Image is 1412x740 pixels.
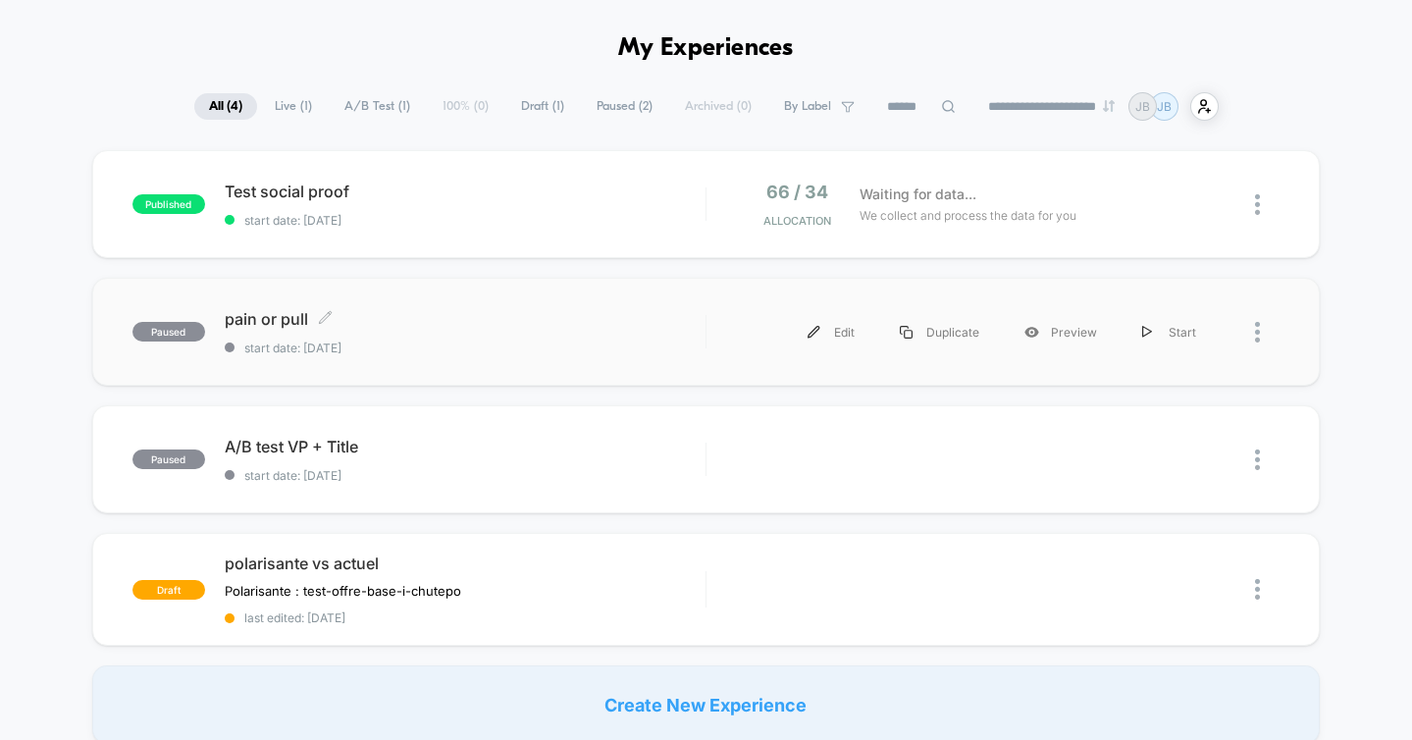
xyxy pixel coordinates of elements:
[132,322,205,342] span: paused
[1157,99,1172,114] p: JB
[225,554,706,573] span: polarisante vs actuel
[1255,322,1260,343] img: close
[784,99,831,114] span: By Label
[225,341,706,355] span: start date: [DATE]
[225,309,706,329] span: pain or pull
[582,93,667,120] span: Paused ( 2 )
[225,610,706,625] span: last edited: [DATE]
[1120,310,1219,354] div: Start
[225,182,706,201] span: Test social proof
[225,213,706,228] span: start date: [DATE]
[225,583,461,599] span: Polarisante : test-offre-base-i-chutepo
[1255,449,1260,470] img: close
[506,93,579,120] span: Draft ( 1 )
[1255,579,1260,600] img: close
[225,468,706,483] span: start date: [DATE]
[877,310,1002,354] div: Duplicate
[225,437,706,456] span: A/B test VP + Title
[900,326,913,339] img: menu
[194,93,257,120] span: All ( 4 )
[1103,100,1115,112] img: end
[132,580,205,600] span: draft
[860,184,976,205] span: Waiting for data...
[860,206,1076,225] span: We collect and process the data for you
[260,93,327,120] span: Live ( 1 )
[132,194,205,214] span: published
[132,449,205,469] span: paused
[618,34,794,63] h1: My Experiences
[766,182,828,202] span: 66 / 34
[785,310,877,354] div: Edit
[1255,194,1260,215] img: close
[1135,99,1150,114] p: JB
[763,214,831,228] span: Allocation
[808,326,820,339] img: menu
[1002,310,1120,354] div: Preview
[1142,326,1152,339] img: menu
[330,93,425,120] span: A/B Test ( 1 )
